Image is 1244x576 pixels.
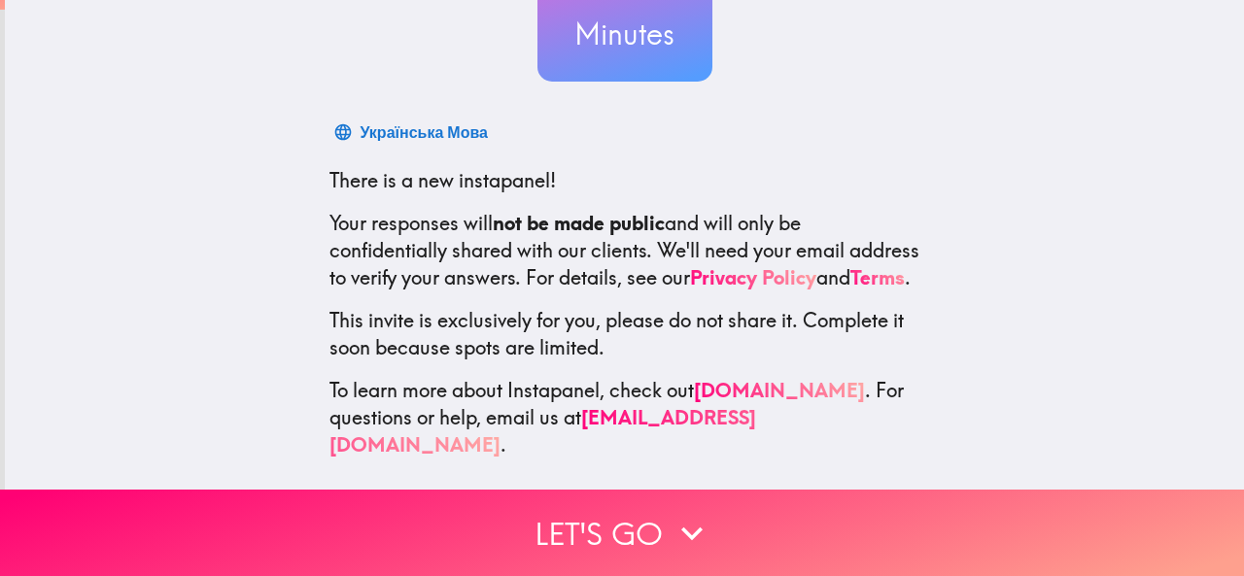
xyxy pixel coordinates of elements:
a: Privacy Policy [690,265,816,289]
b: not be made public [493,211,665,235]
a: [DOMAIN_NAME] [694,378,865,402]
h3: Minutes [537,14,712,54]
a: [EMAIL_ADDRESS][DOMAIN_NAME] [329,405,756,457]
div: Українська Мова [361,119,488,146]
a: Terms [850,265,905,289]
span: There is a new instapanel! [329,168,556,192]
p: To learn more about Instapanel, check out . For questions or help, email us at . [329,377,920,458]
p: Your responses will and will only be confidentially shared with our clients. We'll need your emai... [329,210,920,291]
button: Українська Мова [329,113,496,152]
p: This invite is exclusively for you, please do not share it. Complete it soon because spots are li... [329,307,920,361]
